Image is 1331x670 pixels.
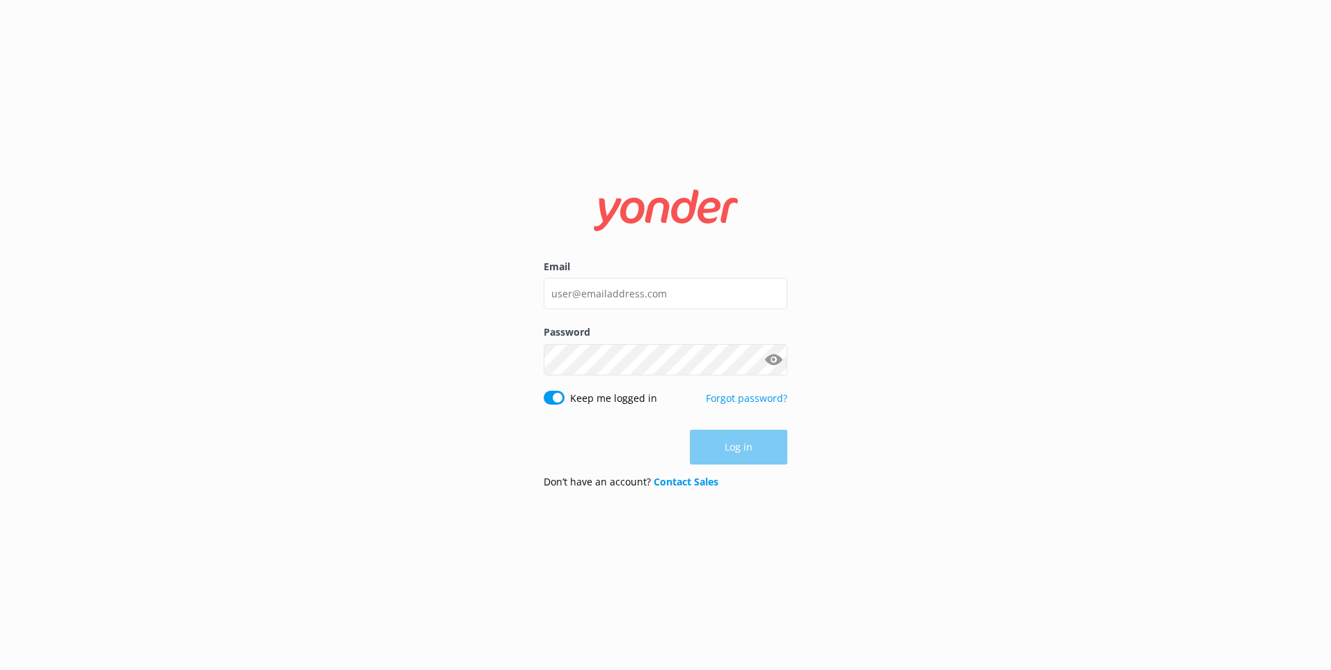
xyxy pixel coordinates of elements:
[706,391,787,405] a: Forgot password?
[759,345,787,373] button: Show password
[544,278,787,309] input: user@emailaddress.com
[544,259,787,274] label: Email
[570,391,657,406] label: Keep me logged in
[544,474,718,490] p: Don’t have an account?
[544,325,787,340] label: Password
[654,475,718,488] a: Contact Sales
